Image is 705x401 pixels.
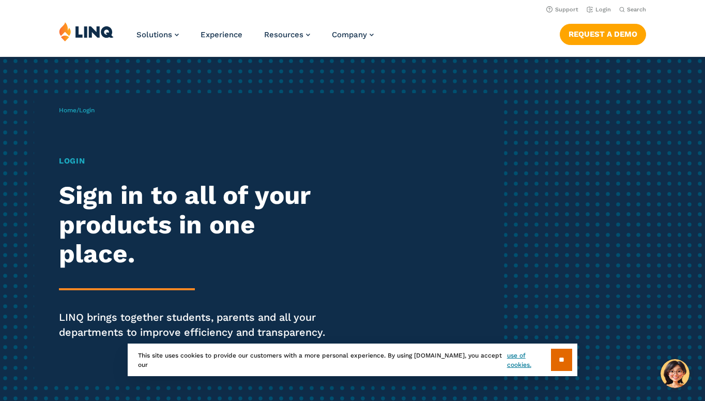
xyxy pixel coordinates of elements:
span: Search [627,6,646,13]
span: Solutions [136,30,172,39]
h1: Login [59,155,331,167]
a: use of cookies. [507,351,551,369]
a: Company [332,30,374,39]
img: LINQ | K‑12 Software [59,22,114,41]
span: Company [332,30,367,39]
h2: Sign in to all of your products in one place. [59,181,331,269]
p: LINQ brings together students, parents and all your departments to improve efficiency and transpa... [59,310,331,339]
span: / [59,107,95,114]
a: Solutions [136,30,179,39]
a: Experience [201,30,242,39]
a: Home [59,107,76,114]
button: Open Search Bar [619,6,646,13]
a: Request a Demo [560,24,646,44]
span: Login [79,107,95,114]
nav: Primary Navigation [136,22,374,56]
a: Login [587,6,611,13]
div: This site uses cookies to provide our customers with a more personal experience. By using [DOMAIN... [128,344,577,376]
span: Resources [264,30,303,39]
button: Hello, have a question? Let’s chat. [661,359,689,388]
a: Support [546,6,578,13]
nav: Button Navigation [560,22,646,44]
a: Resources [264,30,310,39]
